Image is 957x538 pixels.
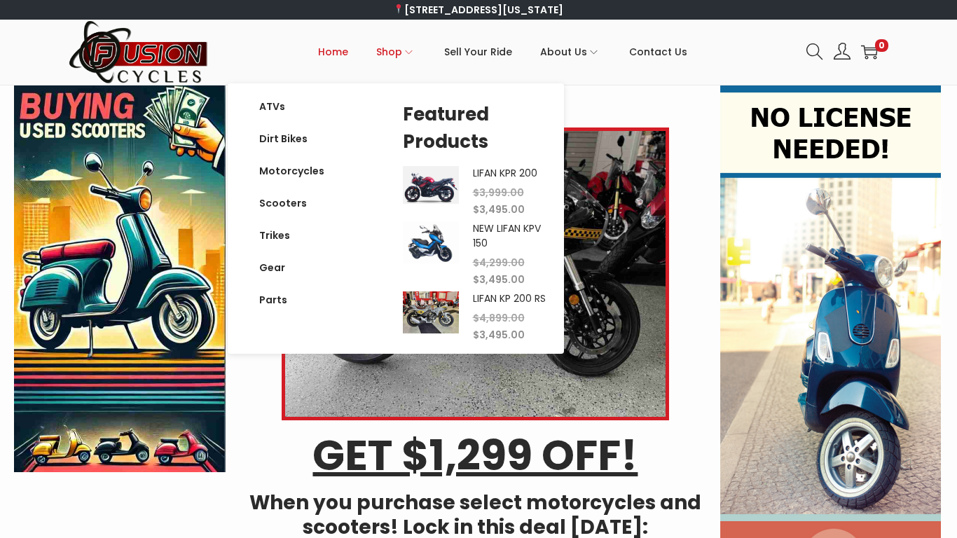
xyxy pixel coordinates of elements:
a: Gear [245,251,338,284]
img: Product Image [403,291,459,333]
a: Scooters [245,187,338,219]
span: Shop [376,34,402,69]
span: $ [473,202,479,216]
span: 3,495.00 [473,202,525,216]
img: Woostify retina logo [69,20,209,85]
img: Product Image [403,221,459,263]
span: $ [473,186,479,200]
span: Contact Us [629,34,687,69]
img: 📍 [394,4,404,14]
nav: Primary navigation [209,20,796,83]
span: Sell Your Ride [444,34,512,69]
nav: Menu [245,90,338,316]
a: Shop [376,20,416,83]
span: $ [473,328,479,342]
span: $ [473,311,479,325]
a: ATVs [245,90,338,123]
span: 3,999.00 [473,186,524,200]
img: Product Image [403,166,459,203]
a: 0 [861,43,878,60]
a: Motorcycles [245,155,338,187]
h5: Featured Products [403,101,546,156]
a: Sell Your Ride [444,20,512,83]
a: About Us [540,20,601,83]
span: 3,495.00 [473,328,525,342]
span: Home [318,34,348,69]
span: 4,299.00 [473,256,525,270]
a: Trikes [245,219,338,251]
a: Contact Us [629,20,687,83]
a: [STREET_ADDRESS][US_STATE] [394,3,564,17]
span: 4,899.00 [473,311,525,325]
span: About Us [540,34,587,69]
a: LIFAN KP 200 RS [473,291,546,305]
a: Home [318,20,348,83]
u: GET $1,299 OFF! [312,426,638,485]
a: Dirt Bikes [245,123,338,155]
a: Parts [245,284,338,316]
a: NEW LIFAN KPV 150 [473,221,541,250]
span: $ [473,273,479,287]
a: LIFAN KPR 200 [473,166,537,180]
span: $ [473,256,479,270]
span: 3,495.00 [473,273,525,287]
